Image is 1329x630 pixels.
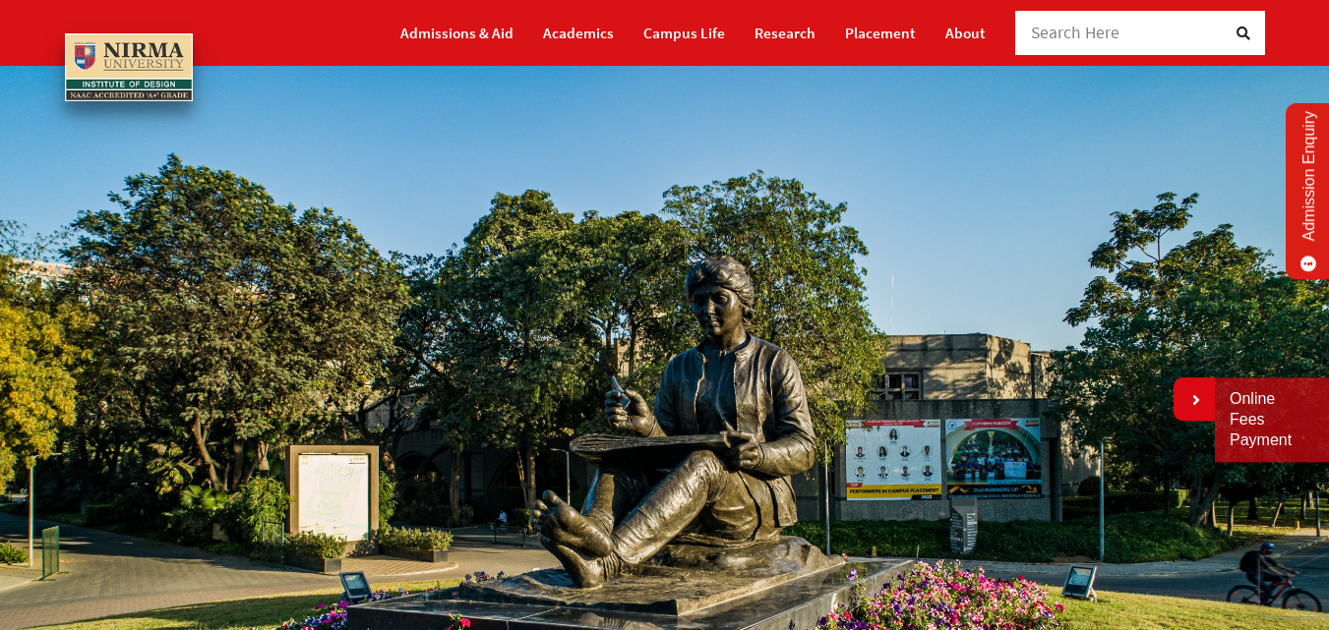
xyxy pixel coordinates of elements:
[543,16,614,50] a: Academics
[1230,389,1314,450] a: Online Fees Payment
[65,33,193,101] img: main_logo
[400,16,513,50] a: Admissions & Aid
[643,16,725,50] a: Campus Life
[845,16,916,50] a: Placement
[755,16,816,50] a: Research
[1031,22,1120,43] span: Search Here
[945,16,986,50] a: About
